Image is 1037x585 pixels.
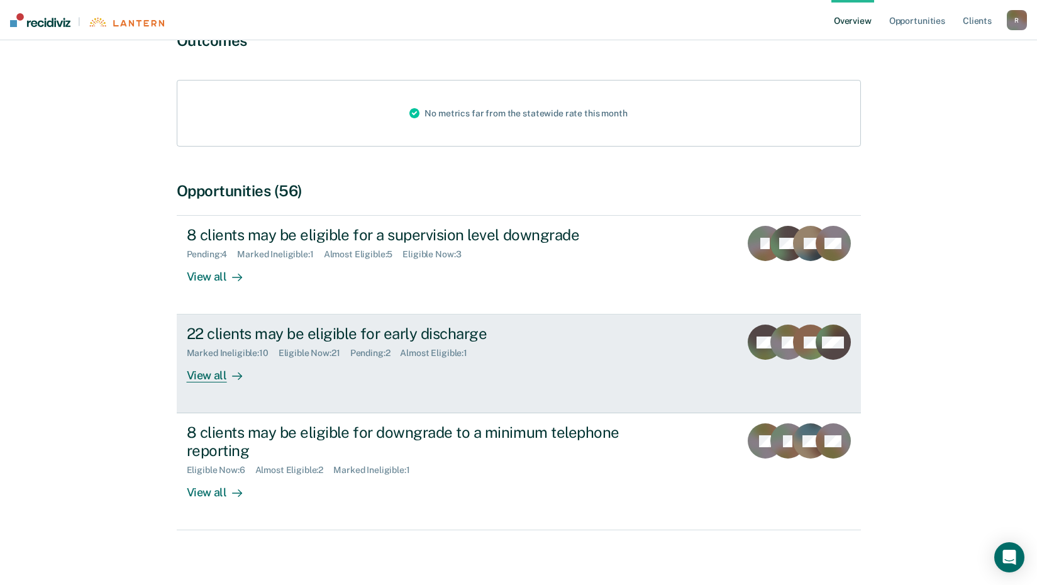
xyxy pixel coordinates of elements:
[333,465,419,476] div: Marked Ineligible : 1
[177,31,861,50] div: Outcomes
[187,325,628,343] div: 22 clients may be eligible for early discharge
[187,249,238,260] div: Pending : 4
[187,226,628,244] div: 8 clients may be eligible for a supervision level downgrade
[187,476,257,500] div: View all
[350,348,401,359] div: Pending : 2
[70,16,88,27] span: |
[279,348,350,359] div: Eligible Now : 21
[10,13,164,27] a: |
[177,215,861,315] a: 8 clients may be eligible for a supervision level downgradePending:4Marked Ineligible:1Almost Eli...
[399,81,637,146] div: No metrics far from the statewide rate this month
[10,13,70,27] img: Recidiviz
[187,465,255,476] div: Eligible Now : 6
[177,413,861,530] a: 8 clients may be eligible for downgrade to a minimum telephone reportingEligible Now:6Almost Elig...
[402,249,471,260] div: Eligible Now : 3
[88,18,164,27] img: Lantern
[1007,10,1027,30] button: R
[324,249,403,260] div: Almost Eligible : 5
[177,315,861,413] a: 22 clients may be eligible for early dischargeMarked Ineligible:10Eligible Now:21Pending:2Almost ...
[994,542,1024,572] div: Open Intercom Messenger
[177,182,861,200] div: Opportunities (56)
[187,359,257,383] div: View all
[187,423,628,460] div: 8 clients may be eligible for downgrade to a minimum telephone reporting
[187,348,279,359] div: Marked Ineligible : 10
[187,260,257,284] div: View all
[255,465,334,476] div: Almost Eligible : 2
[400,348,477,359] div: Almost Eligible : 1
[237,249,323,260] div: Marked Ineligible : 1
